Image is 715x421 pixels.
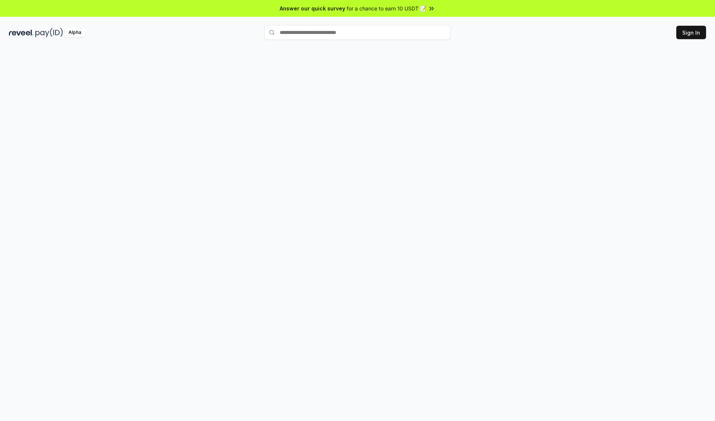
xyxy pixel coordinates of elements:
img: reveel_dark [9,28,34,37]
span: Answer our quick survey [280,4,345,12]
span: for a chance to earn 10 USDT 📝 [347,4,426,12]
button: Sign In [676,26,706,39]
img: pay_id [35,28,63,37]
div: Alpha [64,28,85,37]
